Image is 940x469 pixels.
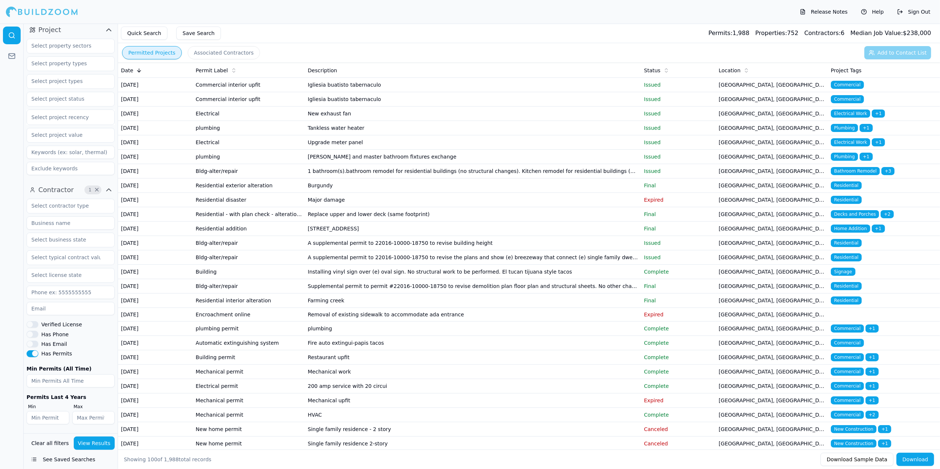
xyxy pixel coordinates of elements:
p: Issued [644,95,713,103]
td: [DATE] [118,365,193,379]
input: Select business state [27,233,105,246]
button: Download Sample Data [821,453,894,466]
button: Quick Search [121,27,167,40]
td: Fire auto extingui-papis tacos [305,336,641,350]
td: [DATE] [118,308,193,322]
td: [DATE] [118,279,193,293]
td: [GEOGRAPHIC_DATA], [GEOGRAPHIC_DATA] [716,322,828,336]
span: Electrical Work [831,110,870,118]
div: Permits Last 4 Years [27,393,115,401]
p: Complete [644,268,713,275]
td: Building permit [193,350,305,365]
td: Bldg-alter/repair [193,279,305,293]
span: Permit Label [196,67,228,74]
input: Select property types [27,57,105,70]
td: [PERSON_NAME] and master bathroom fixtures exchange [305,150,641,164]
div: 1,988 [708,29,749,38]
td: [DATE] [118,121,193,135]
span: + 1 [860,153,873,161]
label: Has Phone [41,332,69,337]
td: Replace upper and lower deck (same footprint) [305,207,641,222]
input: Select property sectors [27,39,105,52]
td: [GEOGRAPHIC_DATA], [GEOGRAPHIC_DATA] [716,408,828,422]
td: Igliesia buatisto tabernaculo [305,92,641,107]
td: [GEOGRAPHIC_DATA], [GEOGRAPHIC_DATA] [716,393,828,408]
td: 200 amp service with 20 circui [305,379,641,393]
button: View Results [74,437,115,450]
span: Commercial [831,339,864,347]
button: Permitted Projects [122,46,182,59]
label: Min Permits (All Time) [27,366,115,371]
p: Canceled [644,425,713,433]
td: plumbing permit [193,322,305,336]
td: [DATE] [118,107,193,121]
span: + 2 [881,210,894,218]
p: Final [644,211,713,218]
button: Associated Contractors [188,46,260,59]
button: Clear all filters [30,437,71,450]
td: plumbing [193,150,305,164]
span: Bathroom Remodel [831,167,880,175]
td: [DATE] [118,222,193,236]
span: Residential [831,239,862,247]
td: [GEOGRAPHIC_DATA], [GEOGRAPHIC_DATA] [716,150,828,164]
span: 1,988 [164,456,179,462]
span: + 1 [866,382,879,390]
p: Complete [644,339,713,347]
p: Expired [644,196,713,204]
td: Electrical permit [193,379,305,393]
span: Residential [831,181,862,190]
td: [DATE] [118,236,193,250]
td: Electrical [193,135,305,150]
td: [GEOGRAPHIC_DATA], [GEOGRAPHIC_DATA] [716,193,828,207]
span: Residential [831,253,862,261]
td: Residential disaster [193,193,305,207]
p: Final [644,297,713,304]
span: + 1 [866,324,879,333]
span: Residential [831,282,862,290]
input: Business name [27,216,115,230]
p: Issued [644,124,713,132]
td: plumbing [193,121,305,135]
td: Commercial interior upfit [193,92,305,107]
td: HVAC [305,408,641,422]
td: Supplemental permit to permit #22016-10000-18750 to revise demolition plan floor plan and structu... [305,279,641,293]
td: [DATE] [118,78,193,92]
button: Project [27,24,115,36]
button: Release Notes [796,6,851,18]
span: Residential [831,296,862,305]
p: Issued [644,254,713,261]
p: Canceled [644,440,713,447]
td: Residential addition [193,222,305,236]
td: [GEOGRAPHIC_DATA], [GEOGRAPHIC_DATA] [716,279,828,293]
span: + 1 [872,138,885,146]
span: Signage [831,268,856,276]
span: + 1 [878,440,891,448]
td: [GEOGRAPHIC_DATA], [GEOGRAPHIC_DATA] [716,78,828,92]
button: Help [857,6,888,18]
td: Bldg-alter/repair [193,236,305,250]
span: Commercial [831,95,864,103]
input: Select contractor type [27,199,105,212]
p: Issued [644,110,713,117]
td: [DATE] [118,379,193,393]
input: Min Permits All Time [27,374,115,388]
button: Download [896,453,934,466]
span: Project [38,25,61,35]
span: + 1 [866,368,879,376]
span: Commercial [831,324,864,333]
td: Mechanical work [305,365,641,379]
span: Contractors: [804,29,841,37]
span: + 3 [881,167,895,175]
td: Mechanical permit [193,408,305,422]
span: New Construction [831,440,877,448]
input: Select project status [27,92,105,105]
p: Complete [644,411,713,418]
td: [DATE] [118,265,193,279]
td: [GEOGRAPHIC_DATA], [GEOGRAPHIC_DATA] [716,365,828,379]
span: + 1 [872,110,885,118]
td: [GEOGRAPHIC_DATA], [GEOGRAPHIC_DATA] [716,164,828,178]
td: Mechanical permit [193,393,305,408]
button: Contractor1Clear Contractor filters [27,184,115,196]
td: [GEOGRAPHIC_DATA], [GEOGRAPHIC_DATA] [716,379,828,393]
